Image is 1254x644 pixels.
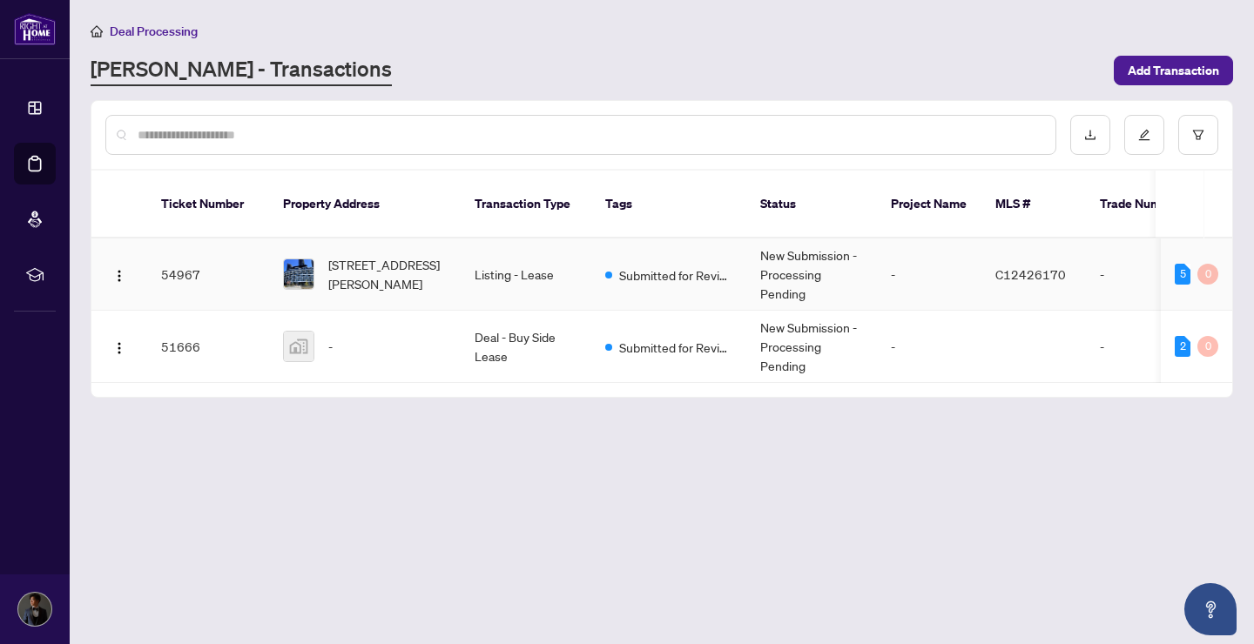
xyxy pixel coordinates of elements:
div: 2 [1175,336,1190,357]
th: Tags [591,171,746,238]
td: - [877,311,981,383]
div: 0 [1197,264,1218,285]
span: Add Transaction [1128,57,1219,84]
button: edit [1124,115,1164,155]
div: 5 [1175,264,1190,285]
span: Submitted for Review [619,338,732,357]
span: Deal Processing [110,23,198,39]
td: New Submission - Processing Pending [746,238,877,311]
button: Open asap [1184,583,1237,635]
th: Status [746,171,877,238]
a: [PERSON_NAME] - Transactions [91,55,392,86]
span: [STREET_ADDRESS][PERSON_NAME] [328,255,447,293]
span: - [328,337,333,356]
span: download [1084,129,1096,141]
td: - [877,238,981,311]
img: Profile Icon [18,593,51,626]
span: home [91,25,103,37]
img: Logo [112,341,126,355]
img: thumbnail-img [284,259,313,289]
td: New Submission - Processing Pending [746,311,877,383]
button: Add Transaction [1114,56,1233,85]
span: edit [1138,129,1150,141]
td: - [1086,311,1208,383]
th: Transaction Type [461,171,591,238]
th: Ticket Number [147,171,269,238]
button: filter [1178,115,1218,155]
td: Deal - Buy Side Lease [461,311,591,383]
td: 51666 [147,311,269,383]
span: C12426170 [995,266,1066,282]
span: Submitted for Review [619,265,732,285]
img: logo [14,13,56,45]
button: download [1070,115,1110,155]
img: Logo [112,269,126,283]
th: Property Address [269,171,461,238]
th: MLS # [981,171,1086,238]
td: 54967 [147,238,269,311]
button: Logo [105,260,133,288]
td: Listing - Lease [461,238,591,311]
div: 0 [1197,336,1218,357]
td: - [1086,238,1208,311]
button: Logo [105,332,133,360]
img: thumbnail-img [284,332,313,361]
span: filter [1192,129,1204,141]
th: Project Name [877,171,981,238]
th: Trade Number [1086,171,1208,238]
